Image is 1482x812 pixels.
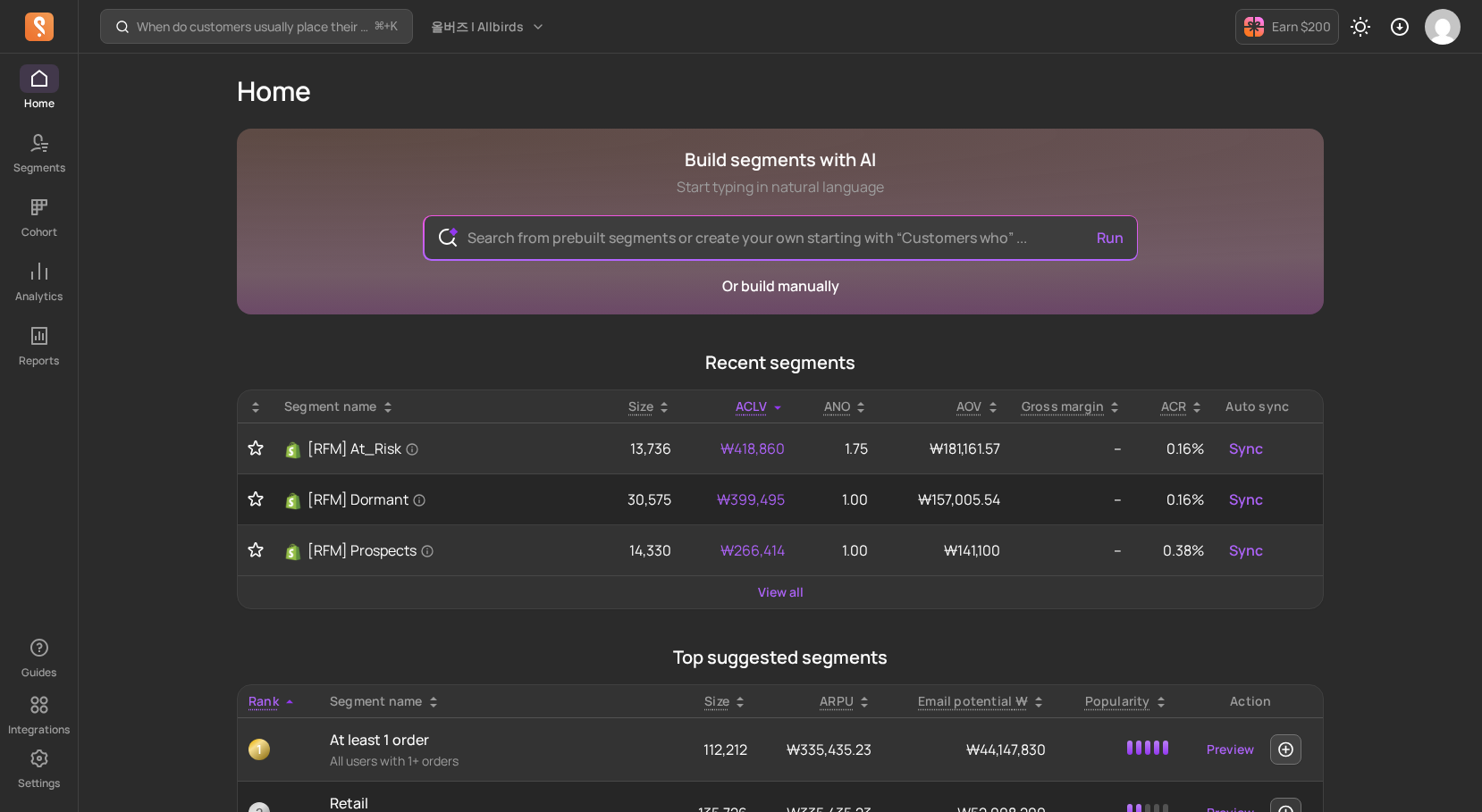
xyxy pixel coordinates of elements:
[806,489,869,510] p: 1.00
[100,9,413,44] button: When do customers usually place their second order?⌘+K
[677,147,884,172] h1: Build segments with AI
[1229,438,1263,459] span: Sync
[284,543,302,561] img: Shopify
[610,489,671,510] p: 30,575
[1143,489,1204,510] p: 0.16%
[1022,489,1123,510] p: --
[1343,9,1378,45] button: Toggle dark mode
[20,630,59,683] button: Guides
[1143,540,1204,561] p: 0.38%
[806,438,869,459] p: 1.75
[704,692,729,709] span: Size
[307,438,419,459] span: [RFM] At_Risk
[24,96,55,111] p: Home
[431,18,524,36] span: 올버즈 | Allbirds
[330,729,665,750] p: At least 1 order
[248,739,270,760] span: 1
[21,666,56,680] p: Guides
[237,350,1324,375] p: Recent segments
[1225,485,1267,514] button: Sync
[284,540,588,561] a: Shopify[RFM] Prospects
[693,489,785,510] p: ₩399,495
[248,541,263,559] button: Toggle favorite
[284,489,588,510] a: Shopify[RFM] Dormant
[1225,398,1312,415] div: Auto sync
[18,776,60,791] p: Settings
[889,489,999,510] p: ₩157,005.54
[1022,438,1123,459] p: --
[453,216,1108,259] input: Search from prebuilt segments or create your own starting with “Customers who” ...
[824,398,851,414] span: ANO
[307,540,434,561] span: [RFM] Prospects
[420,11,556,43] button: 올버즈 | Allbirds
[1200,733,1261,766] a: Preview
[1085,692,1150,710] p: Popularity
[15,289,63,304] p: Analytics
[889,438,999,459] p: ₩181,161.57
[956,398,982,415] p: AOV
[248,490,263,508] button: Toggle favorite
[610,438,671,459] p: 13,736
[1225,434,1267,463] button: Sync
[391,20,398,34] kbd: K
[8,723,70,737] p: Integrations
[330,692,665,710] div: Segment name
[330,752,665,770] p: All users with 1+ orders
[677,176,884,197] p: Start typing in natural language
[1229,540,1263,561] span: Sync
[137,18,368,36] p: When do customers usually place their second order?
[758,583,804,601] a: View all
[1225,536,1267,565] button: Sync
[918,692,1028,710] p: Email potential ₩
[284,438,588,459] a: Shopify[RFM] At_Risk
[284,398,588,415] div: Segment name
[1190,692,1312,710] div: Action
[1272,18,1331,36] p: Earn $200
[19,354,59,368] p: Reports
[628,398,653,414] span: Size
[1143,438,1204,459] p: 0.16%
[820,692,854,710] p: ARPU
[736,398,767,414] span: ACLV
[307,489,426,510] span: [RFM] Dormant
[889,540,999,561] p: ₩141,100
[1090,220,1131,255] button: Run
[284,492,302,510] img: Shopify
[1022,398,1105,415] p: Gross margin
[1161,398,1187,415] p: ACR
[237,645,1324,670] p: Top suggested segments
[1235,9,1339,45] button: Earn $200
[610,540,671,561] p: 14,330
[21,225,57,239] p: Cohort
[237,75,1324,107] h1: Home
[787,740,872,759] span: ₩335,435.23
[13,161,65,175] p: Segments
[693,540,785,561] p: ₩266,414
[1425,9,1461,45] img: avatar
[284,441,302,459] img: Shopify
[966,740,1046,759] span: ₩44,147,830
[693,438,785,459] p: ₩418,860
[806,540,869,561] p: 1.00
[375,16,384,38] kbd: ⌘
[722,276,839,296] a: Or build manually
[248,439,263,457] button: Toggle favorite
[1022,540,1123,561] p: --
[248,692,279,709] span: Rank
[375,17,398,36] span: +
[1229,489,1263,510] span: Sync
[703,740,747,759] span: 112,212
